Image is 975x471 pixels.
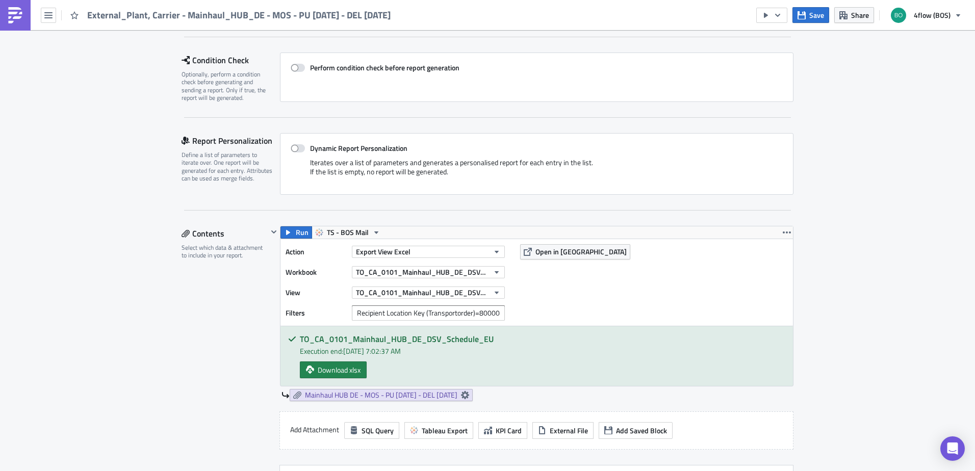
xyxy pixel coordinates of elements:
p: Kind regards [4,68,487,76]
span: Add Saved Block [616,425,667,436]
span: KPI Card [496,425,522,436]
p: attached you can find the list of TOs, which are supposed to be loaded on the next mainhaul for B... [4,15,487,23]
span: Open in [GEOGRAPHIC_DATA] [535,246,627,257]
span: Download xlsx [318,364,361,375]
button: Export View Excel [352,246,505,258]
button: Run [280,226,312,239]
span: Save [809,10,824,20]
p: Dear all, [4,4,487,12]
span: TS - BOS Mail [327,226,369,239]
div: Contents [182,226,268,241]
span: Run [296,226,309,239]
a: [EMAIL_ADDRESS][DOMAIN_NAME] [245,27,366,35]
button: TO_CA_0101_Mainhaul_HUB_DE_DSV_Schedule_EU [352,286,505,299]
button: SQL Query [344,422,399,439]
strong: Perform condition check before report generation [310,62,459,73]
div: Condition Check [182,53,280,68]
img: PushMetrics [7,7,23,23]
div: Report Personalization [182,133,280,148]
img: Avatar [890,7,907,24]
p: Please check the list and if the volume fits. Send back the final loading list to until 16:00 [DA... [4,27,487,35]
a: Mainhaul HUB DE - MOS - PU [DATE] - DEL [DATE] [290,389,473,401]
div: Define a list of parameters to iterate over. One report will be generated for each entry. Attribu... [182,151,273,182]
strong: Dynamic Report Personalization [310,143,407,153]
button: Hide content [268,226,280,238]
button: Add Saved Block [599,422,673,439]
button: 4flow (BOS) [885,4,967,27]
div: Iterates over a list of parameters and generates a personalised report for each entry in the list... [291,158,783,184]
span: Export View Excel [356,246,410,257]
span: External File [550,425,588,436]
div: Open Intercom Messenger [940,436,965,461]
label: Action [286,244,347,259]
p: If you have TOs, which are not mentioned on that list, please report to TCT and they will add the... [4,38,487,46]
p: Your 4flow-team [4,80,487,88]
span: 4flow (BOS) [914,10,951,20]
label: Workbook [286,265,347,280]
input: Filter1=Value1&... [352,305,505,321]
button: TO_CA_0101_Mainhaul_HUB_DE_DSV_Schedule_EU [352,266,505,278]
button: Open in [GEOGRAPHIC_DATA] [520,244,630,259]
button: Tableau Export [404,422,473,439]
p: This is an automated email. Please don't reply to this. In case of questions do not hesitate to c... [4,49,487,65]
span: Tableau Export [422,425,468,436]
button: TS - BOS Mail [312,226,384,239]
button: External File [532,422,594,439]
span: Share [851,10,869,20]
span: External_Plant, Carrier - Mainhaul_HUB_DE - MOS - PU [DATE] - DEL [DATE] [87,9,392,21]
button: Save [792,7,829,23]
a: [EMAIL_ADDRESS][DOMAIN_NAME] [4,49,434,65]
button: Share [834,7,874,23]
span: SQL Query [362,425,394,436]
div: Select which data & attachment to include in your report. [182,244,268,259]
body: Rich Text Area. Press ALT-0 for help. [4,4,487,88]
a: Download xlsx [300,361,367,378]
span: TO_CA_0101_Mainhaul_HUB_DE_DSV_Schedule_EU [356,267,489,277]
div: Optionally, perform a condition check before generating and sending a report. Only if true, the r... [182,70,273,102]
div: Execution end: [DATE] 7:02:37 AM [300,346,785,356]
label: Add Attachment [290,422,339,437]
h5: TO_CA_0101_Mainhaul_HUB_DE_DSV_Schedule_EU [300,335,785,343]
span: TO_CA_0101_Mainhaul_HUB_DE_DSV_Schedule_EU [356,287,489,298]
label: Filters [286,305,347,321]
label: View [286,285,347,300]
button: KPI Card [478,422,527,439]
span: Mainhaul HUB DE - MOS - PU [DATE] - DEL [DATE] [305,390,457,400]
